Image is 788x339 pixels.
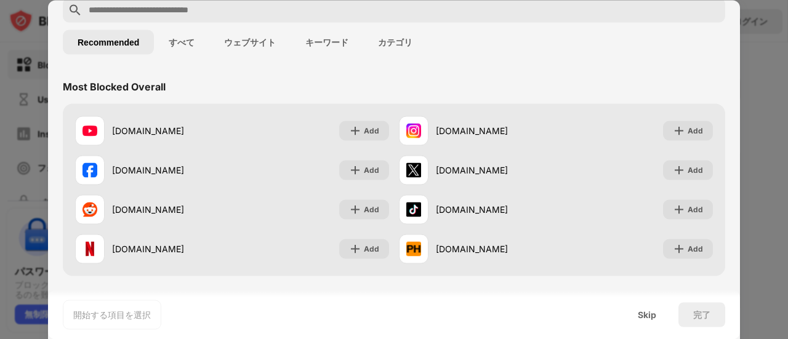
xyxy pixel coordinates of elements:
[406,202,421,217] img: favicons
[638,309,656,319] div: Skip
[688,203,703,215] div: Add
[693,309,710,319] div: 完了
[68,2,82,17] img: search.svg
[436,164,556,177] div: [DOMAIN_NAME]
[688,242,703,255] div: Add
[73,308,151,321] div: 開始する項目を選択
[406,241,421,256] img: favicons
[688,124,703,137] div: Add
[63,80,166,92] div: Most Blocked Overall
[82,241,97,256] img: favicons
[363,30,427,54] button: カテゴリ
[82,123,97,138] img: favicons
[112,124,232,137] div: [DOMAIN_NAME]
[82,202,97,217] img: favicons
[406,162,421,177] img: favicons
[112,203,232,216] div: [DOMAIN_NAME]
[688,164,703,176] div: Add
[406,123,421,138] img: favicons
[436,203,556,216] div: [DOMAIN_NAME]
[82,162,97,177] img: favicons
[364,164,379,176] div: Add
[364,124,379,137] div: Add
[209,30,291,54] button: ウェブサイト
[436,242,556,255] div: [DOMAIN_NAME]
[154,30,209,54] button: すべて
[436,124,556,137] div: [DOMAIN_NAME]
[63,30,154,54] button: Recommended
[364,203,379,215] div: Add
[291,30,363,54] button: キーワード
[364,242,379,255] div: Add
[112,164,232,177] div: [DOMAIN_NAME]
[112,242,232,255] div: [DOMAIN_NAME]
